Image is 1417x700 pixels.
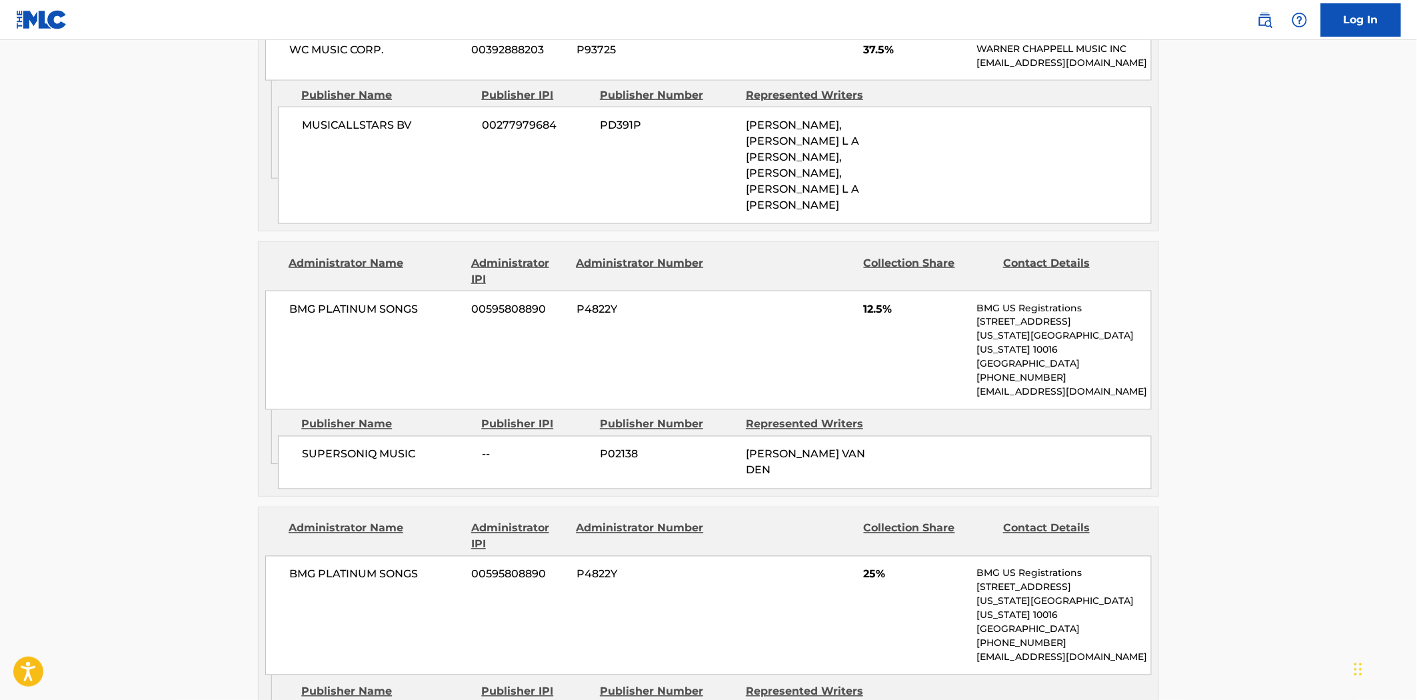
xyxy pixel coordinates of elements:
span: BMG PLATINUM SONGS [289,567,462,583]
a: Public Search [1252,7,1278,33]
p: WARNER CHAPPELL MUSIC INC [977,42,1151,56]
p: [STREET_ADDRESS] [977,581,1151,595]
p: [PHONE_NUMBER] [977,637,1151,651]
p: [EMAIL_ADDRESS][DOMAIN_NAME] [977,385,1151,399]
img: help [1292,12,1308,28]
div: Publisher IPI [481,684,590,700]
div: Publisher IPI [481,87,590,103]
span: WC MUSIC CORP. [289,42,462,58]
p: [GEOGRAPHIC_DATA] [977,623,1151,637]
span: BMG PLATINUM SONGS [289,301,462,317]
div: Collection Share [864,521,993,553]
div: Publisher Name [301,417,471,433]
span: P93725 [577,42,706,58]
span: 00392888203 [472,42,567,58]
span: 12.5% [864,301,967,317]
div: Collection Share [864,255,993,287]
p: [US_STATE][GEOGRAPHIC_DATA][US_STATE] 10016 [977,595,1151,623]
div: Administrator Number [576,255,705,287]
span: -- [482,447,590,463]
span: 37.5% [864,42,967,58]
div: Publisher Name [301,87,471,103]
div: Contact Details [1003,255,1132,287]
span: 00595808890 [472,301,567,317]
span: [PERSON_NAME], [PERSON_NAME] L A [PERSON_NAME], [PERSON_NAME], [PERSON_NAME] L A [PERSON_NAME] [746,119,859,211]
div: Publisher Name [301,684,471,700]
p: [EMAIL_ADDRESS][DOMAIN_NAME] [977,651,1151,665]
p: [GEOGRAPHIC_DATA] [977,357,1151,371]
img: MLC Logo [16,10,67,29]
span: P4822Y [577,301,706,317]
span: 00277979684 [482,117,590,133]
div: Administrator Name [289,521,461,553]
div: Publisher IPI [481,417,590,433]
span: 00595808890 [472,567,567,583]
img: search [1257,12,1273,28]
div: Drag [1354,649,1362,689]
p: BMG US Registrations [977,301,1151,315]
div: Administrator IPI [471,255,566,287]
div: Publisher Number [600,684,736,700]
div: Represented Writers [746,87,882,103]
span: 25% [864,567,967,583]
iframe: Chat Widget [1350,636,1417,700]
p: [STREET_ADDRESS] [977,315,1151,329]
div: Help [1286,7,1313,33]
span: MUSICALLSTARS BV [302,117,472,133]
p: [US_STATE][GEOGRAPHIC_DATA][US_STATE] 10016 [977,329,1151,357]
span: PD391P [600,117,736,133]
div: Administrator Number [576,521,705,553]
div: Represented Writers [746,417,882,433]
span: SUPERSONIQ MUSIC [302,447,472,463]
p: [PHONE_NUMBER] [977,371,1151,385]
div: Publisher Number [600,417,736,433]
span: P4822Y [577,567,706,583]
div: Administrator IPI [471,521,566,553]
a: Log In [1321,3,1401,37]
div: Represented Writers [746,684,882,700]
p: BMG US Registrations [977,567,1151,581]
div: Administrator Name [289,255,461,287]
div: Publisher Number [600,87,736,103]
span: [PERSON_NAME] VAN DEN [746,448,865,477]
span: P02138 [600,447,736,463]
p: [EMAIL_ADDRESS][DOMAIN_NAME] [977,56,1151,70]
div: Contact Details [1003,521,1132,553]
